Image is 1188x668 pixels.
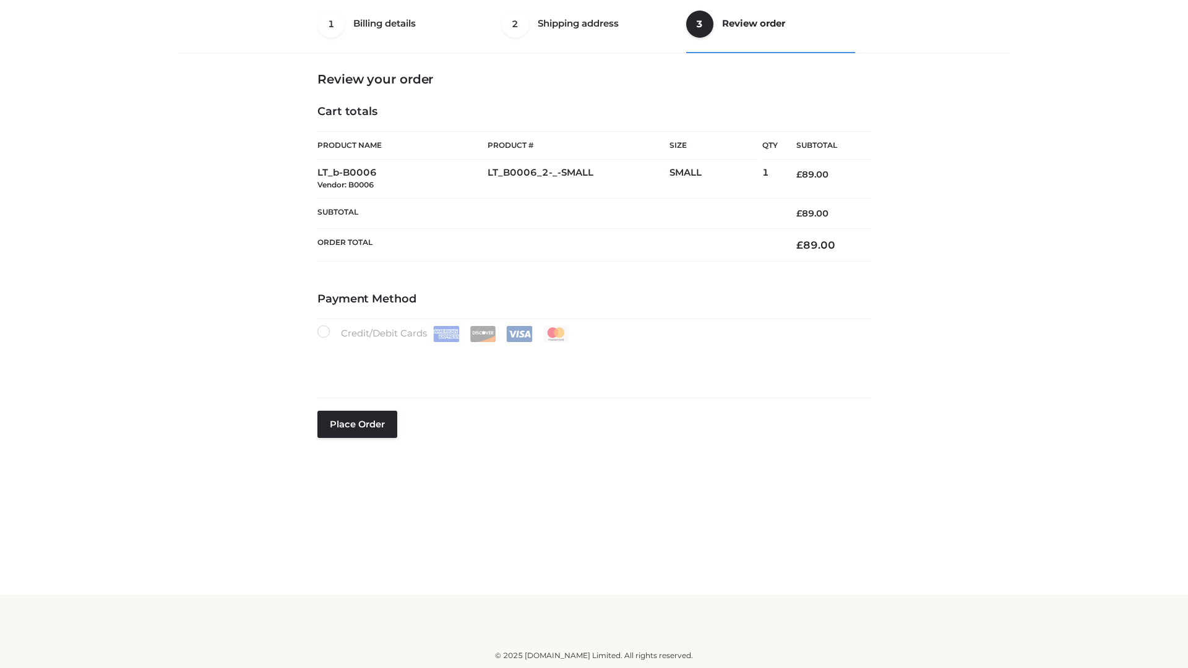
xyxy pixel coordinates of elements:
div: © 2025 [DOMAIN_NAME] Limited. All rights reserved. [184,649,1004,662]
small: Vendor: B0006 [317,180,374,189]
bdi: 89.00 [796,239,835,251]
td: LT_b-B0006 [317,160,488,199]
bdi: 89.00 [796,169,829,180]
img: Discover [470,326,496,342]
label: Credit/Debit Cards [317,325,570,342]
h4: Payment Method [317,293,871,306]
iframe: Secure payment input frame [315,340,868,385]
td: 1 [762,160,778,199]
td: LT_B0006_2-_-SMALL [488,160,669,199]
h3: Review your order [317,72,871,87]
img: Mastercard [543,326,569,342]
th: Size [669,132,756,160]
span: £ [796,239,803,251]
span: £ [796,208,802,219]
th: Product Name [317,131,488,160]
th: Qty [762,131,778,160]
img: Visa [506,326,533,342]
h4: Cart totals [317,105,871,119]
td: SMALL [669,160,762,199]
th: Subtotal [317,198,778,228]
th: Subtotal [778,132,871,160]
th: Order Total [317,229,778,262]
th: Product # [488,131,669,160]
span: £ [796,169,802,180]
button: Place order [317,411,397,438]
img: Amex [433,326,460,342]
bdi: 89.00 [796,208,829,219]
